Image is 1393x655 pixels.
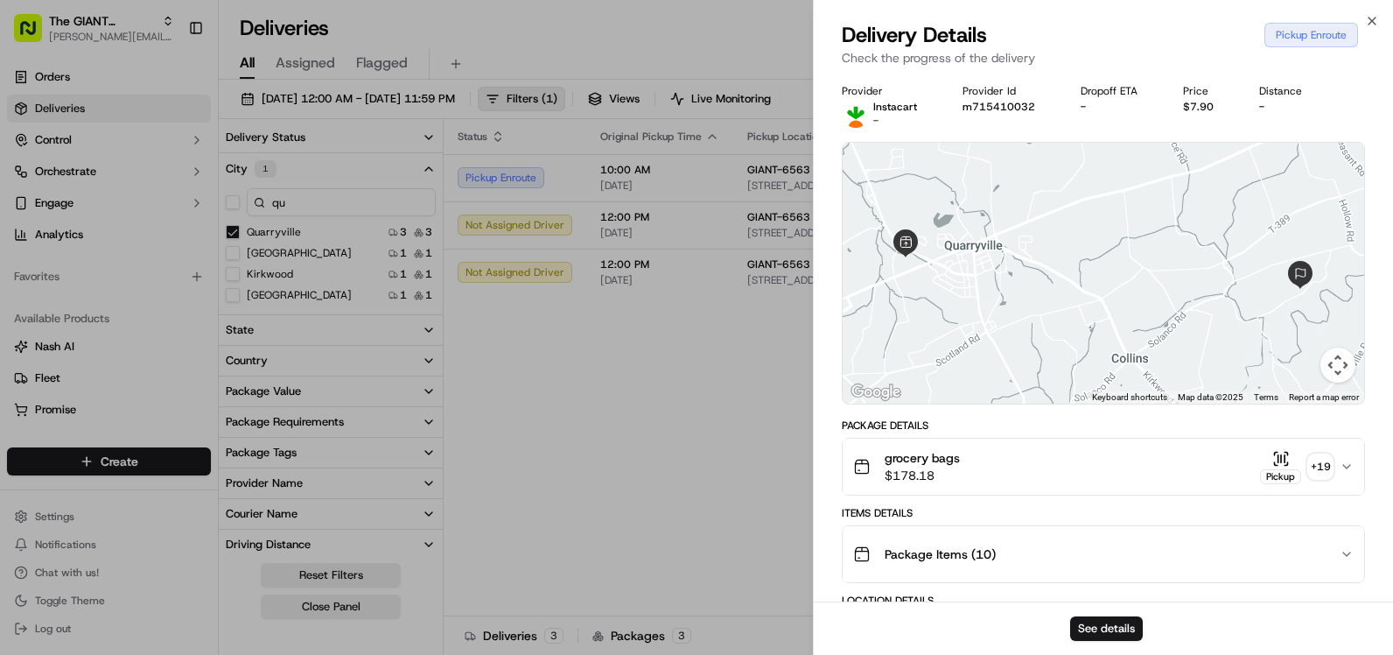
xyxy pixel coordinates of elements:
[141,247,288,278] a: 💻API Documentation
[1260,450,1333,484] button: Pickup+19
[885,449,960,467] span: grocery bags
[1259,84,1319,98] div: Distance
[873,100,917,114] p: Instacart
[842,100,870,128] img: profile_instacart_ahold_partner.png
[174,297,212,310] span: Pylon
[843,439,1364,495] button: grocery bags$178.18Pickup+19
[885,467,960,484] span: $178.18
[962,84,1053,98] div: Provider Id
[962,100,1035,114] button: m715410032
[123,296,212,310] a: Powered byPylon
[1308,454,1333,479] div: + 19
[842,49,1365,67] p: Check the progress of the delivery
[1289,392,1359,402] a: Report a map error
[45,113,315,131] input: Got a question? Start typing here...
[1081,84,1155,98] div: Dropoff ETA
[59,185,221,199] div: We're available if you need us!
[1081,100,1155,114] div: -
[1320,348,1355,383] button: Map camera controls
[847,381,905,404] a: Open this area in Google Maps (opens a new window)
[17,256,31,270] div: 📗
[1183,84,1231,98] div: Price
[885,546,996,563] span: Package Items ( 10 )
[165,254,281,271] span: API Documentation
[10,247,141,278] a: 📗Knowledge Base
[842,506,1365,520] div: Items Details
[17,167,49,199] img: 1736555255976-a54dd68f-1ca7-489b-9aae-adbdc363a1c4
[847,381,905,404] img: Google
[1259,100,1319,114] div: -
[297,173,318,194] button: Start new chat
[1254,392,1278,402] a: Terms (opens in new tab)
[17,18,52,53] img: Nash
[842,419,1365,433] div: Package Details
[842,84,934,98] div: Provider
[1260,450,1301,484] button: Pickup
[35,254,134,271] span: Knowledge Base
[1092,391,1167,404] button: Keyboard shortcuts
[843,526,1364,582] button: Package Items (10)
[59,167,287,185] div: Start new chat
[873,114,878,128] span: -
[1183,100,1231,114] div: $7.90
[17,70,318,98] p: Welcome 👋
[842,594,1365,608] div: Location Details
[1260,469,1301,484] div: Pickup
[148,256,162,270] div: 💻
[1070,616,1143,641] button: See details
[1178,392,1243,402] span: Map data ©2025
[842,21,987,49] span: Delivery Details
